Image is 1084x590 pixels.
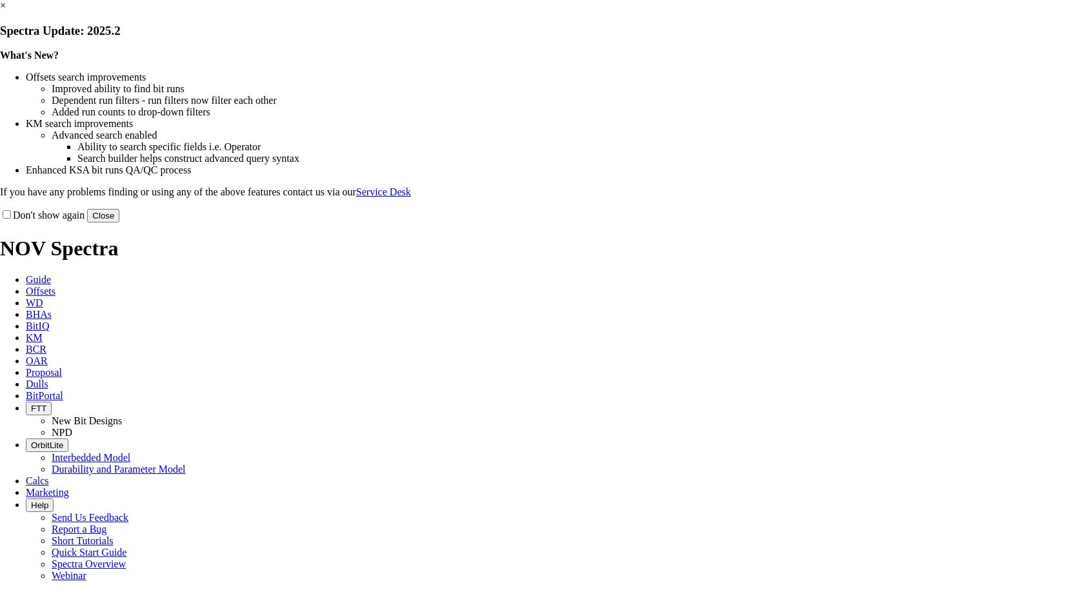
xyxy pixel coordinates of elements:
[52,512,128,523] a: Send Us Feedback
[52,452,130,463] a: Interbedded Model
[52,130,1084,141] li: Advanced search enabled
[26,367,62,378] span: Proposal
[26,286,55,297] span: Offsets
[31,440,63,450] span: OrbitLite
[31,404,46,413] span: FTT
[3,210,11,219] input: Don't show again
[52,547,126,558] a: Quick Start Guide
[87,209,119,222] button: Close
[26,320,49,331] span: BitIQ
[52,535,114,546] a: Short Tutorials
[52,95,1084,106] li: Dependent run filters - run filters now filter each other
[52,558,126,569] a: Spectra Overview
[26,390,63,401] span: BitPortal
[31,500,48,510] span: Help
[52,415,122,426] a: New Bit Designs
[52,106,1084,118] li: Added run counts to drop-down filters
[26,164,1084,176] li: Enhanced KSA bit runs QA/QC process
[26,379,48,389] span: Dulls
[77,141,1084,153] li: Ability to search specific fields i.e. Operator
[77,153,1084,164] li: Search builder helps construct advanced query syntax
[52,427,72,438] a: NPD
[26,297,43,308] span: WD
[26,118,1084,130] li: KM search improvements
[26,309,52,320] span: BHAs
[356,186,411,197] a: Service Desk
[26,332,43,343] span: KM
[52,524,106,535] a: Report a Bug
[26,344,46,355] span: BCR
[26,487,69,498] span: Marketing
[26,72,1084,83] li: Offsets search improvements
[52,83,1084,95] li: Improved ability to find bit runs
[52,464,186,475] a: Durability and Parameter Model
[26,274,51,285] span: Guide
[26,355,48,366] span: OAR
[52,570,86,581] a: Webinar
[26,475,49,486] span: Calcs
